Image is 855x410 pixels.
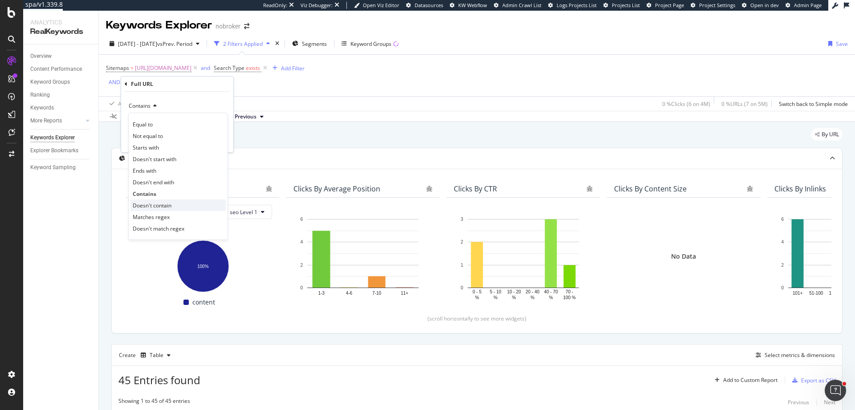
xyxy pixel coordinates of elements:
[502,2,541,8] span: Admin Crawl List
[774,184,826,193] div: Clicks By Inlinks
[133,132,163,140] span: Not equal to
[811,128,843,141] div: legacy label
[30,90,92,100] a: Ranking
[133,236,272,293] svg: A chart.
[544,289,558,294] text: 40 - 70
[401,291,408,296] text: 11+
[372,291,381,296] text: 7-10
[548,2,597,9] a: Logs Projects List
[106,37,203,51] button: [DATE] - [DATE]vsPrev. Period
[779,100,848,108] div: Switch back to Simple mode
[302,40,327,48] span: Segments
[460,217,463,222] text: 3
[135,62,191,74] span: [URL][DOMAIN_NAME]
[781,240,784,245] text: 4
[614,184,687,193] div: Clicks By Content Size
[118,373,200,387] span: 45 Entries found
[557,2,597,8] span: Logs Projects List
[788,397,809,408] button: Previous
[426,186,432,192] div: bug
[133,190,156,198] span: Contains
[30,65,82,74] div: Content Performance
[231,111,267,122] button: Previous
[30,103,92,113] a: Keywords
[507,289,521,294] text: 10 - 20
[752,350,835,361] button: Select metrics & dimensions
[691,2,735,9] a: Project Settings
[133,213,170,221] span: Matches regex
[30,27,91,37] div: RealKeywords
[269,63,305,73] button: Add Filter
[747,186,753,192] div: bug
[30,133,92,142] a: Keywords Explorer
[789,373,835,387] button: Export as CSV
[530,295,534,300] text: %
[130,64,134,72] span: =
[786,2,822,9] a: Admin Page
[512,295,516,300] text: %
[118,100,132,108] div: Apply
[450,2,487,9] a: KW Webflow
[122,315,831,322] div: (scroll horizontally to see more widgets)
[603,2,640,9] a: Projects List
[106,78,123,86] button: AND
[346,291,353,296] text: 4-6
[793,291,803,296] text: 101+
[586,186,593,192] div: bug
[354,2,399,9] a: Open Viz Editor
[824,397,835,408] button: Next
[30,90,50,100] div: Ranking
[30,77,92,87] a: Keyword Groups
[133,144,159,151] span: Starts with
[363,2,399,8] span: Open Viz Editor
[30,52,92,61] a: Overview
[549,295,553,300] text: %
[781,263,784,268] text: 2
[612,2,640,8] span: Projects List
[211,37,273,51] button: 2 Filters Applied
[300,263,303,268] text: 2
[30,65,92,74] a: Content Performance
[350,40,391,48] div: Keyword Groups
[125,136,153,145] button: Cancel
[472,289,481,294] text: 0 - 5
[131,80,153,88] div: Full URL
[775,97,848,111] button: Switch back to Simple mode
[129,102,151,110] span: Contains
[655,2,684,8] span: Project Page
[30,103,54,113] div: Keywords
[493,295,497,300] text: %
[300,285,303,290] text: 0
[30,146,92,155] a: Explorer Bookmarks
[454,215,593,301] div: A chart.
[133,121,153,128] span: Equal to
[221,208,257,216] span: By: seo Level 1
[460,285,463,290] text: 0
[192,297,215,308] span: content
[30,146,78,155] div: Explorer Bookmarks
[647,2,684,9] a: Project Page
[829,291,840,296] text: 16-50
[133,225,184,232] span: Doesn't match regex
[293,184,380,193] div: Clicks By Average Position
[120,113,192,121] div: Data crossed with the Crawls
[281,65,305,72] div: Add Filter
[723,378,778,383] div: Add to Custom Report
[133,155,176,163] span: Doesn't start with
[30,18,91,27] div: Analytics
[825,37,848,51] button: Save
[266,186,272,192] div: bug
[133,167,156,175] span: Ends with
[458,2,487,8] span: KW Webflow
[300,240,303,245] text: 4
[30,116,62,126] div: More Reports
[781,217,784,222] text: 6
[106,18,212,33] div: Keywords Explorer
[563,295,576,300] text: 100 %
[699,2,735,8] span: Project Settings
[822,132,839,137] span: By URL
[244,23,249,29] div: arrow-right-arrow-left
[133,179,174,186] span: Doesn't end with
[133,202,171,209] span: Doesn't contain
